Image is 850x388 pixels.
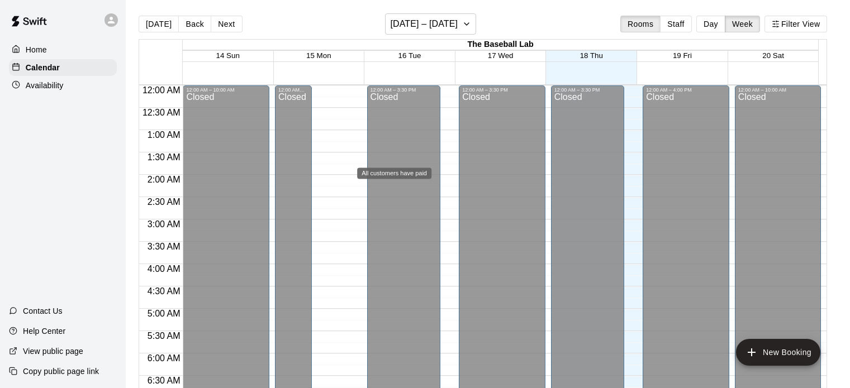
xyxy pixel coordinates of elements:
button: 16 Tue [398,51,421,60]
div: 12:00 AM – 3:30 PM [371,87,437,93]
p: View public page [23,346,83,357]
p: Contact Us [23,305,63,317]
button: [DATE] [139,16,179,32]
span: 6:30 AM [145,376,183,385]
div: The Baseball Lab [183,40,819,50]
span: 6:00 AM [145,353,183,363]
h6: [DATE] – [DATE] [390,16,458,32]
button: Next [211,16,242,32]
button: Staff [660,16,692,32]
span: 3:00 AM [145,219,183,229]
p: Copy public page link [23,366,99,377]
span: 3:30 AM [145,242,183,251]
p: Calendar [26,62,60,73]
div: 12:00 AM – 3:30 PM [278,87,308,93]
p: Help Center [23,325,65,337]
p: Availability [26,80,64,91]
span: 2:30 AM [145,197,183,207]
span: 4:30 AM [145,286,183,296]
span: 5:00 AM [145,309,183,318]
button: add [736,339,820,366]
button: Day [696,16,725,32]
span: 4:00 AM [145,264,183,274]
button: 20 Sat [762,51,784,60]
button: 18 Thu [580,51,603,60]
button: 15 Mon [306,51,331,60]
button: [DATE] – [DATE] [385,13,476,35]
div: 12:00 AM – 3:30 PM [554,87,621,93]
span: 5:30 AM [145,331,183,341]
button: Filter View [764,16,827,32]
p: Home [26,44,47,55]
a: Calendar [9,59,117,76]
button: Back [178,16,211,32]
div: 12:00 AM – 4:00 PM [646,87,726,93]
a: Home [9,41,117,58]
button: 17 Wed [488,51,514,60]
button: 19 Fri [673,51,692,60]
div: 12:00 AM – 10:00 AM [186,87,266,93]
button: 14 Sun [216,51,240,60]
span: 1:00 AM [145,130,183,140]
div: 12:00 AM – 3:30 PM [462,87,542,93]
span: 12:30 AM [140,108,183,117]
span: 12:00 AM [140,85,183,95]
button: Rooms [620,16,661,32]
a: Availability [9,77,117,94]
span: 1:30 AM [145,152,183,162]
div: All customers have paid [357,167,431,179]
div: 12:00 AM – 10:00 AM [738,87,818,93]
button: Week [725,16,760,32]
span: 2:00 AM [145,175,183,184]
